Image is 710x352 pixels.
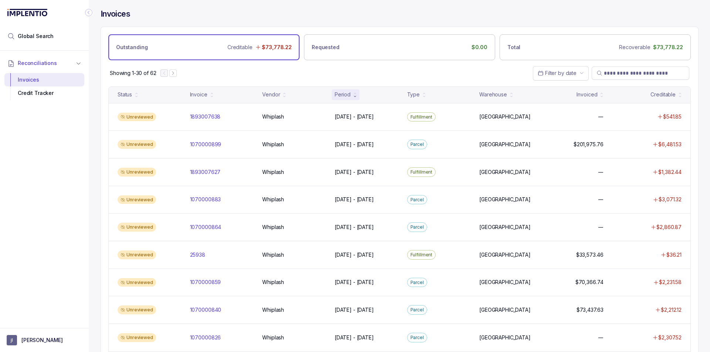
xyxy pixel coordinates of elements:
[479,141,531,148] p: [GEOGRAPHIC_DATA]
[190,223,222,231] p: 1070000864
[190,306,222,314] p: 1070000840
[262,91,280,98] div: Vendor
[335,278,374,286] p: [DATE] - [DATE]
[262,141,284,148] p: Whiplash
[118,91,132,98] div: Status
[118,305,156,314] div: Unreviewed
[262,44,292,51] p: $73,778.22
[335,196,374,203] p: [DATE] - [DATE]
[653,44,683,51] p: $73,778.22
[576,251,603,259] p: $33,573.46
[650,91,676,98] div: Creditable
[410,196,424,204] p: Parcel
[479,196,531,203] p: [GEOGRAPHIC_DATA]
[335,306,374,314] p: [DATE] - [DATE]
[335,223,374,231] p: [DATE] - [DATE]
[118,333,156,342] div: Unreviewed
[190,196,221,203] p: 1070000883
[659,278,682,286] p: $2,231.58
[190,91,207,98] div: Invoice
[262,306,284,314] p: Whiplash
[4,72,84,102] div: Reconciliations
[533,66,589,80] button: Date Range Picker
[118,223,156,232] div: Unreviewed
[262,223,284,231] p: Whiplash
[118,140,156,149] div: Unreviewed
[335,251,374,259] p: [DATE] - [DATE]
[335,334,374,341] p: [DATE] - [DATE]
[110,69,156,77] div: Remaining page entries
[21,336,63,344] p: [PERSON_NAME]
[410,141,424,148] p: Parcel
[116,44,148,51] p: Outstanding
[118,278,156,287] div: Unreviewed
[507,44,520,51] p: Total
[4,55,84,71] button: Reconciliations
[658,334,682,341] p: $2,307.52
[407,91,420,98] div: Type
[598,196,603,203] p: —
[410,306,424,314] p: Parcel
[118,113,156,122] div: Unreviewed
[479,168,531,176] p: [GEOGRAPHIC_DATA]
[262,278,284,286] p: Whiplash
[479,278,531,286] p: [GEOGRAPHIC_DATA]
[190,251,205,259] p: 25938
[410,279,424,286] p: Parcel
[479,113,531,120] p: [GEOGRAPHIC_DATA]
[118,168,156,177] div: Unreviewed
[658,141,682,148] p: $6,481.53
[598,223,603,231] p: —
[598,334,603,341] p: —
[577,306,603,314] p: $73,437.63
[312,44,339,51] p: Requested
[7,335,17,345] span: User initials
[598,113,603,120] p: —
[479,251,531,259] p: [GEOGRAPHIC_DATA]
[335,168,374,176] p: [DATE] - [DATE]
[18,33,54,40] span: Global Search
[118,195,156,204] div: Unreviewed
[190,113,221,120] p: 1893007638
[575,278,603,286] p: $70,366.74
[479,306,531,314] p: [GEOGRAPHIC_DATA]
[410,334,424,341] p: Parcel
[577,91,597,98] div: Invoiced
[118,250,156,259] div: Unreviewed
[410,168,433,176] p: Fulfillment
[659,196,682,203] p: $3,071.32
[335,113,374,120] p: [DATE] - [DATE]
[574,141,603,148] p: $201,975.76
[262,196,284,203] p: Whiplash
[538,69,577,77] search: Date Range Picker
[262,168,284,176] p: Whiplash
[110,69,156,77] p: Showing 1-30 of 62
[619,44,650,51] p: Recoverable
[10,73,78,86] div: Invoices
[227,44,253,51] p: Creditable
[169,69,177,77] button: Next Page
[410,251,433,259] p: Fulfillment
[479,334,531,341] p: [GEOGRAPHIC_DATA]
[10,86,78,100] div: Credit Tracker
[262,251,284,259] p: Whiplash
[190,334,221,341] p: 1070000826
[471,44,487,51] p: $0.00
[101,9,130,19] h4: Invoices
[335,91,351,98] div: Period
[7,335,82,345] button: User initials[PERSON_NAME]
[335,141,374,148] p: [DATE] - [DATE]
[190,168,221,176] p: 1893007627
[262,113,284,120] p: Whiplash
[479,223,531,231] p: [GEOGRAPHIC_DATA]
[190,141,222,148] p: 1070000899
[190,278,221,286] p: 1070000859
[656,223,682,231] p: $2,860.87
[18,59,57,67] span: Reconciliations
[666,251,682,259] p: $36.21
[410,113,433,121] p: Fulfillment
[661,306,682,314] p: $2,212.12
[658,168,682,176] p: $1,382.44
[598,168,603,176] p: —
[410,223,424,231] p: Parcel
